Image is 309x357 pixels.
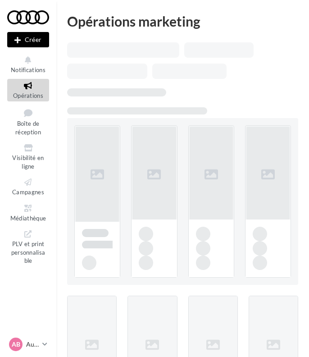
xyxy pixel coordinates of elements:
span: PLV et print personnalisable [11,238,45,264]
p: Audi BEZIERS [26,340,39,349]
div: Opérations marketing [67,14,298,28]
span: Campagnes [12,188,44,196]
a: Boîte de réception [7,105,49,138]
span: Notifications [11,66,45,73]
div: Nouvelle campagne [7,32,49,47]
button: Notifications [7,53,49,75]
span: Opérations [13,92,43,99]
span: Médiathèque [10,215,46,222]
button: Créer [7,32,49,47]
a: AB Audi BEZIERS [7,336,49,353]
a: Médiathèque [7,201,49,224]
span: Visibilité en ligne [12,154,44,170]
a: Campagnes [7,175,49,197]
a: Opérations [7,79,49,101]
span: Boîte de réception [15,120,41,136]
a: Visibilité en ligne [7,141,49,172]
a: PLV et print personnalisable [7,227,49,266]
span: AB [12,340,20,349]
